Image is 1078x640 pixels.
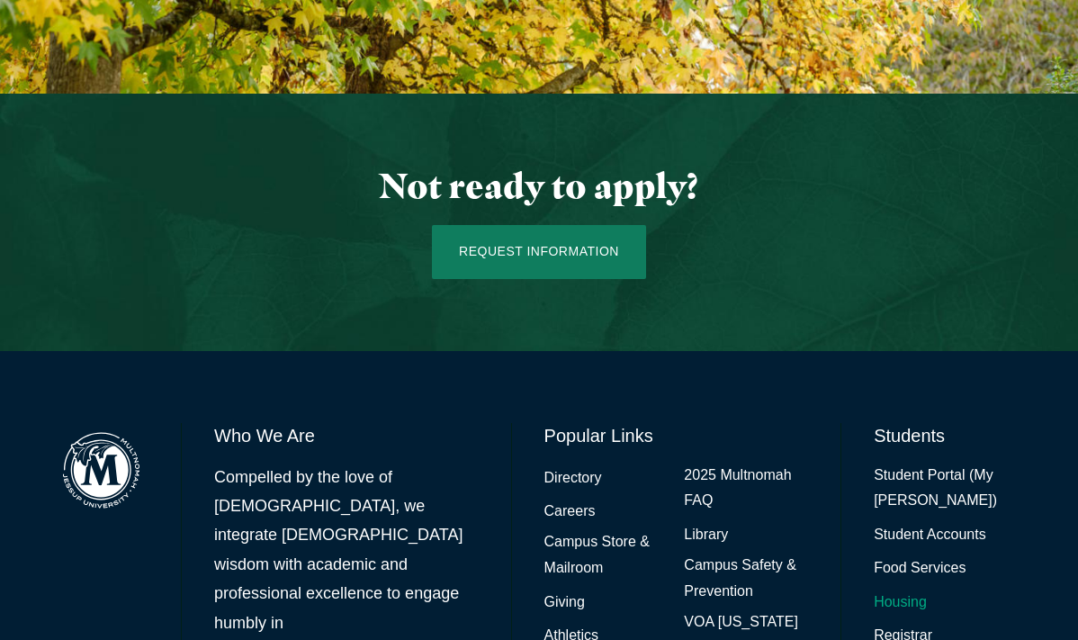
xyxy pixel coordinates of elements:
a: Request Information [432,225,646,279]
a: Campus Store & Mailroom [544,529,669,581]
img: Multnomah Campus of Jessup University logo [54,423,148,518]
a: Directory [544,465,602,491]
h6: Popular Links [544,423,809,448]
a: Housing [874,590,927,616]
h6: Who We Are [214,423,479,448]
a: Student Accounts [874,522,986,548]
a: Student Portal (My [PERSON_NAME]) [874,463,1024,515]
a: Giving [544,590,585,616]
a: Library [684,522,728,548]
h6: Students [874,423,1024,448]
a: 2025 Multnomah FAQ [684,463,808,515]
a: Food Services [874,555,966,581]
a: Campus Safety & Prevention [684,553,808,605]
a: Careers [544,499,596,525]
h3: Not ready to apply? [221,166,857,207]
